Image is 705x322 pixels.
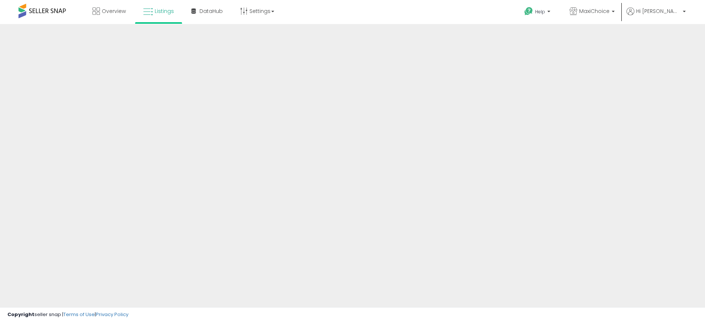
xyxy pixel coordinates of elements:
span: Listings [155,7,174,15]
a: Hi [PERSON_NAME] [627,7,686,24]
a: Help [518,1,558,24]
span: Hi [PERSON_NAME] [636,7,681,15]
span: Overview [102,7,126,15]
a: Terms of Use [63,311,95,318]
strong: Copyright [7,311,34,318]
a: Privacy Policy [96,311,128,318]
span: DataHub [199,7,223,15]
div: seller snap | | [7,311,128,318]
span: MaxiChoice [579,7,610,15]
span: Help [535,9,545,15]
i: Get Help [524,7,533,16]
